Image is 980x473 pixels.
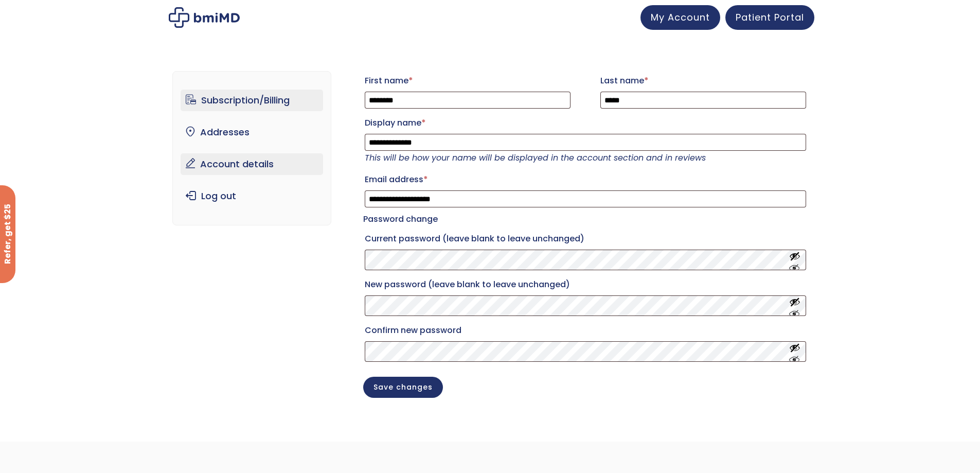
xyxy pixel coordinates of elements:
a: Subscription/Billing [181,90,323,111]
a: Patient Portal [725,5,814,30]
button: Show password [789,251,800,270]
em: This will be how your name will be displayed in the account section and in reviews [365,152,706,164]
img: My account [169,7,240,28]
label: New password (leave blank to leave unchanged) [365,276,806,293]
a: My Account [640,5,720,30]
label: Last name [600,73,806,89]
button: Save changes [363,377,443,398]
a: Addresses [181,121,323,143]
span: Patient Portal [736,11,804,24]
a: Log out [181,185,323,207]
a: Account details [181,153,323,175]
legend: Password change [363,212,438,226]
label: Current password (leave blank to leave unchanged) [365,231,806,247]
nav: Account pages [172,71,331,225]
label: First name [365,73,571,89]
label: Email address [365,171,806,188]
button: Show password [789,296,800,316]
label: Confirm new password [365,322,806,339]
button: Show password [789,342,800,361]
span: My Account [651,11,710,24]
label: Display name [365,115,806,131]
